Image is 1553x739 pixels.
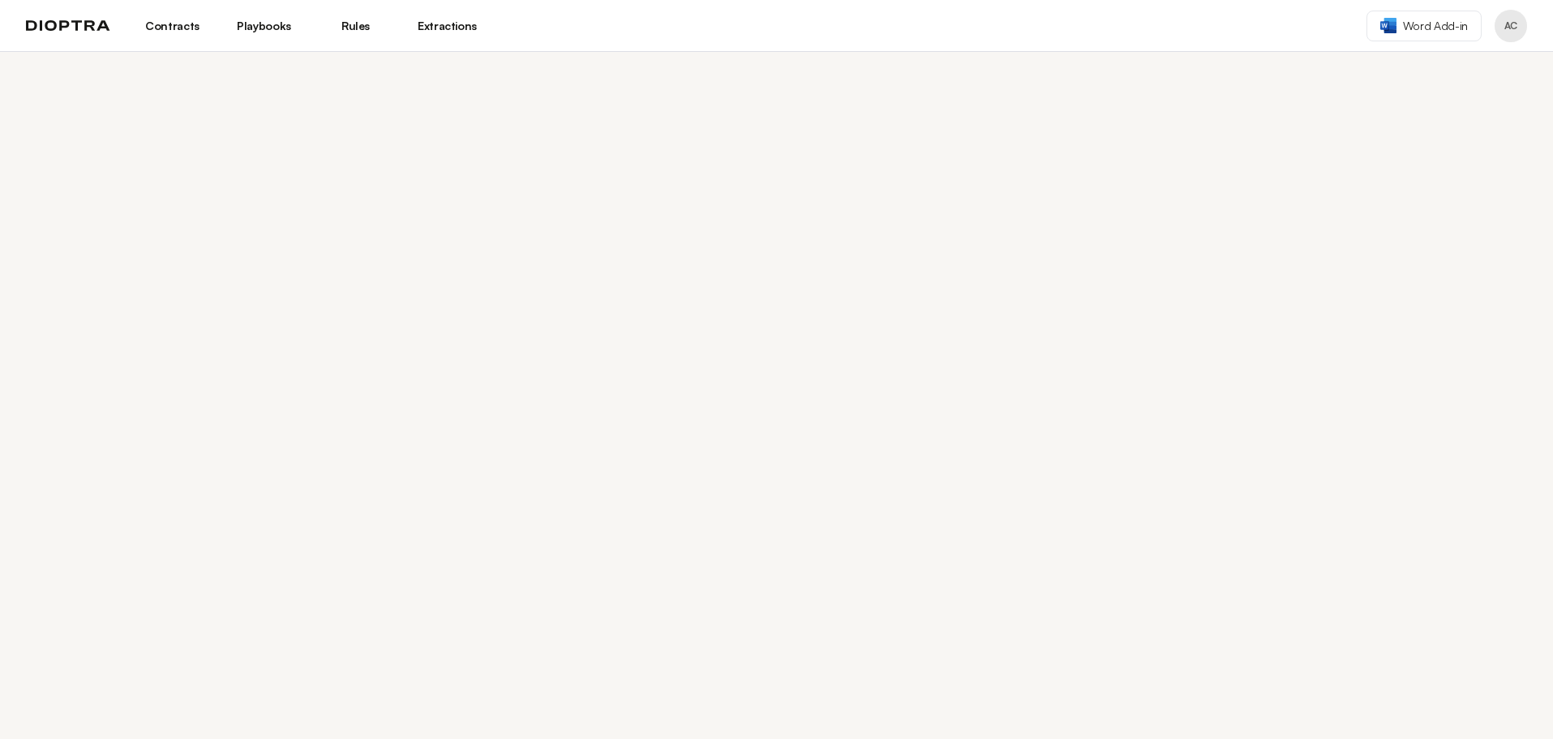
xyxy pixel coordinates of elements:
[1366,11,1482,41] a: Word Add-in
[1380,18,1396,33] img: word
[26,20,110,32] img: logo
[1495,10,1527,42] button: Profile menu
[228,12,300,40] a: Playbooks
[411,12,483,40] a: Extractions
[1403,18,1468,34] span: Word Add-in
[136,12,208,40] a: Contracts
[320,12,392,40] a: Rules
